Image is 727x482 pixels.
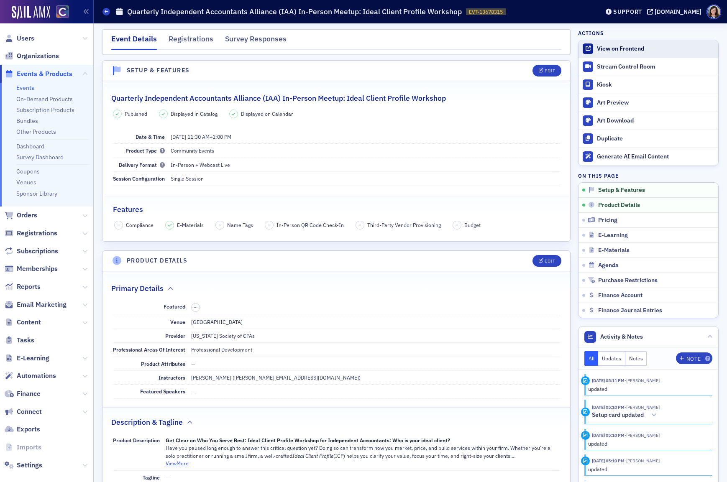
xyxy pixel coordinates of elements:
[111,417,183,428] h2: Description & Tagline
[597,81,714,89] div: Kiosk
[707,5,721,19] span: Profile
[17,282,41,291] span: Reports
[136,133,165,140] span: Date & Time
[598,247,630,254] span: E-Materials
[579,58,718,76] a: Stream Control Room
[17,264,58,273] span: Memberships
[613,8,642,15] div: Support
[597,45,714,53] div: View on Frontend
[171,110,218,117] span: Displayed in Catalog
[225,33,287,49] div: Survey Responses
[125,110,147,117] span: Published
[16,117,38,125] a: Bundles
[625,404,660,410] span: Tiffany Carson
[16,179,36,186] a: Venues
[592,458,625,464] time: 7/15/2025 05:10 PM
[5,425,40,434] a: Exports
[17,389,41,398] span: Finance
[166,437,450,444] strong: Get Clear on Who You Serve Best: Ideal Client Profile Workshop for Independent Accountants: Who i...
[578,29,604,37] h4: Actions
[212,133,231,140] time: 1:00 PM
[241,110,293,117] span: Displayed on Calendar
[588,385,707,393] div: updated
[56,5,69,18] img: SailAMX
[17,443,41,452] span: Imports
[17,354,49,363] span: E-Learning
[367,221,441,229] span: Third-Party Vendor Provisioning
[16,128,56,135] a: Other Products
[159,374,185,381] span: Instructors
[113,204,143,215] h2: Features
[597,63,714,71] div: Stream Control Room
[171,147,214,154] span: Community Events
[592,411,644,419] h5: Setup card updated
[227,221,253,229] span: Name Tags
[588,465,707,473] div: updated
[5,407,42,416] a: Connect
[592,411,660,420] button: Setup card updated
[5,371,56,380] a: Automations
[592,377,625,383] time: 7/15/2025 05:11 PM
[686,357,701,361] div: Note
[598,262,619,269] span: Agenda
[111,93,446,104] h2: Quarterly Independent Accountants Alliance (IAA) In-Person Meetup: Ideal Client Profile Workshop
[579,40,718,58] a: View on Frontend
[464,221,481,229] span: Budget
[16,190,57,197] a: Sponsor Library
[584,351,599,366] button: All
[655,8,701,15] div: [DOMAIN_NAME]
[17,34,34,43] span: Users
[113,437,160,444] span: Product Description
[127,66,189,75] h4: Setup & Features
[17,371,56,380] span: Automations
[625,432,660,438] span: Tiffany Carson
[169,33,213,49] div: Registrations
[597,153,714,161] div: Generate AI Email Content
[456,222,458,228] span: –
[579,76,718,94] a: Kiosk
[17,318,41,327] span: Content
[17,51,59,61] span: Organizations
[126,221,154,229] span: Compliance
[191,388,195,395] span: —
[17,69,72,79] span: Events & Products
[118,222,120,228] span: –
[16,168,40,175] a: Coupons
[579,130,718,148] button: Duplicate
[5,34,34,43] a: Users
[598,186,645,194] span: Setup & Features
[170,319,185,325] span: Venue
[532,255,561,267] button: Edit
[581,456,590,465] div: Update
[625,377,660,383] span: Tiffany Carson
[5,69,72,79] a: Events & Products
[17,407,42,416] span: Connect
[469,8,503,15] span: EVT-13678315
[50,5,69,20] a: View Homepage
[647,9,704,15] button: [DOMAIN_NAME]
[191,346,252,353] div: Professional Development
[12,6,50,19] a: SailAMX
[171,161,230,168] span: In-Person + Webcast Live
[579,112,718,130] a: Art Download
[545,69,555,73] div: Edit
[581,376,590,385] div: Update
[598,292,643,299] span: Finance Account
[5,282,41,291] a: Reports
[141,360,185,367] span: Product Attributes
[166,474,170,481] span: —
[17,300,67,309] span: Email Marketing
[17,425,40,434] span: Exports
[5,318,41,327] a: Content
[113,175,165,182] span: Session Configuration
[625,458,660,464] span: Tiffany Carson
[676,352,712,364] button: Note
[171,133,231,140] span: –
[598,232,628,239] span: E-Learning
[125,147,165,154] span: Product Type
[166,459,189,467] button: ViewMore
[5,300,67,309] a: Email Marketing
[16,106,74,114] a: Subscription Products
[592,432,625,438] time: 7/15/2025 05:10 PM
[581,431,590,440] div: Update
